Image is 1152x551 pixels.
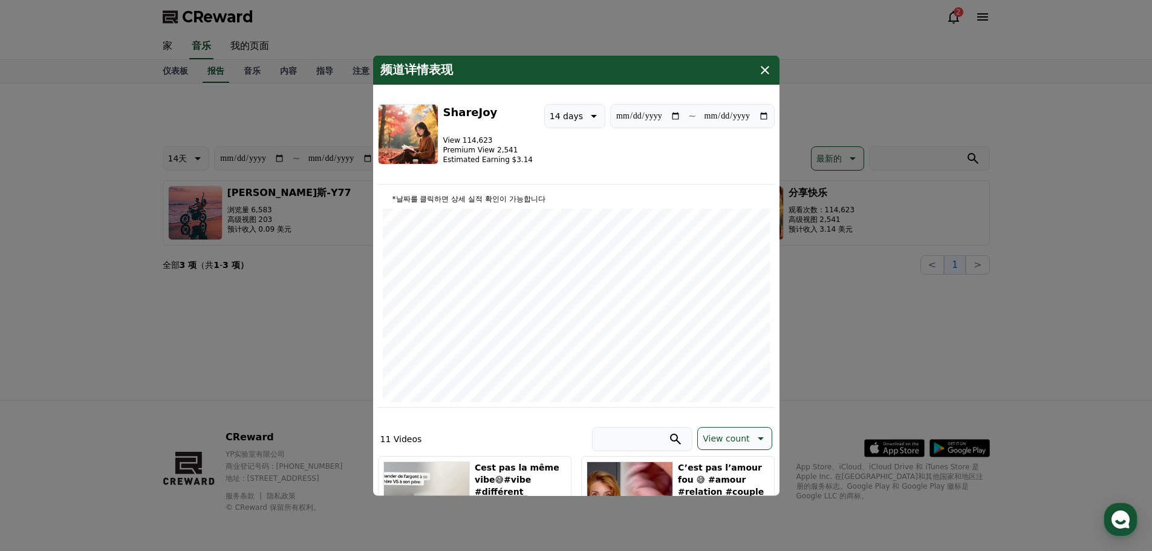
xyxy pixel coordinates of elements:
p: View 114,623 [443,135,533,145]
button: 14 days [544,103,605,128]
img: ShareJoy [378,103,438,164]
font: 频道详情表现 [380,62,453,76]
span: Messages [100,402,136,412]
p: Premium View 2,541 [443,145,533,154]
div: 情态动词 [373,55,779,496]
h3: ShareJoy [443,103,533,120]
p: Estimated Earning $3.14 [443,154,533,164]
span: Settings [179,402,209,411]
p: ~ [688,108,696,123]
p: View count [703,429,749,446]
span: Home [31,402,52,411]
a: Settings [156,383,232,414]
p: *날짜를 클릭하면 상세 실적 확인이 가능합니다 [383,194,770,203]
p: 11 Videos [380,432,422,445]
h5: C’est pas l’amour fou 😅 #amour #relation #couple #ironie #humour #drôle #quotidien #comédie #rire [678,461,769,533]
a: Home [4,383,80,414]
a: Messages [80,383,156,414]
button: View count [697,426,772,449]
p: 14 days [550,107,583,124]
